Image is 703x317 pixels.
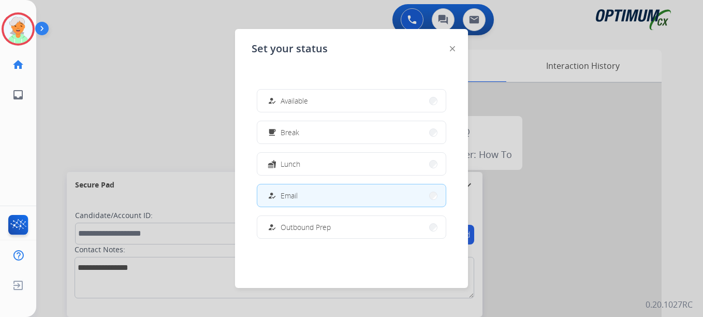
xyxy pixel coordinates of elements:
mat-icon: how_to_reg [268,96,276,105]
button: Lunch [257,153,446,175]
mat-icon: inbox [12,89,24,101]
button: Email [257,184,446,207]
span: Set your status [252,41,328,56]
span: Break [281,127,299,138]
img: avatar [4,15,33,44]
span: Available [281,95,308,106]
mat-icon: fastfood [268,160,276,168]
button: Outbound Prep [257,216,446,238]
span: Lunch [281,159,300,169]
mat-icon: how_to_reg [268,191,276,200]
img: close-button [450,46,455,51]
span: Email [281,190,298,201]
p: 0.20.1027RC [646,298,693,311]
mat-icon: how_to_reg [268,223,276,232]
mat-icon: home [12,59,24,71]
mat-icon: free_breakfast [268,128,276,137]
button: Available [257,90,446,112]
span: Outbound Prep [281,222,331,233]
button: Break [257,121,446,143]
